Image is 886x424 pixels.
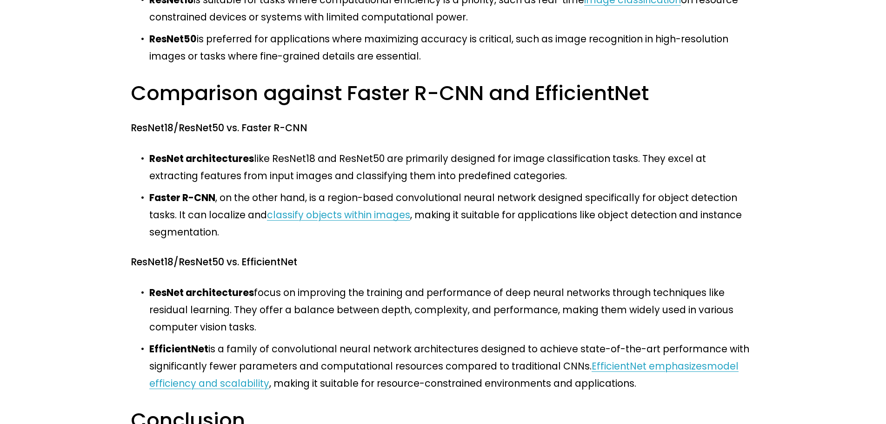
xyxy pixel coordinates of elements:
h3: Comparison against Faster R-CNN and EfficientNet [131,80,755,107]
p: is preferred for applications where maximizing accuracy is critical, such as image recognition in... [149,30,755,65]
p: , on the other hand, is a region-based convolutional neural network designed specifically for obj... [149,189,755,241]
h4: ResNet18/ResNet50 vs. Faster R-CNN [131,121,755,135]
strong: ResNet50 [149,32,197,46]
p: focus on improving the training and performance of deep neural networks through techniques like r... [149,284,755,336]
p: is a family of convolutional neural network architectures designed to achieve state-of-the-art pe... [149,340,755,392]
strong: EfficientNet [149,342,208,356]
p: like ResNet18 and ResNet50 are primarily designed for image classification tasks. They excel at e... [149,150,755,184]
a: EfficientNet emphasizes [592,359,707,373]
strong: ResNet architectures [149,152,254,165]
a: classify objects within images [267,208,410,222]
strong: Faster R-CNN [149,191,215,204]
strong: ResNet architectures [149,286,254,299]
h4: ResNet18/ResNet50 vs. EfficientNet [131,256,755,269]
